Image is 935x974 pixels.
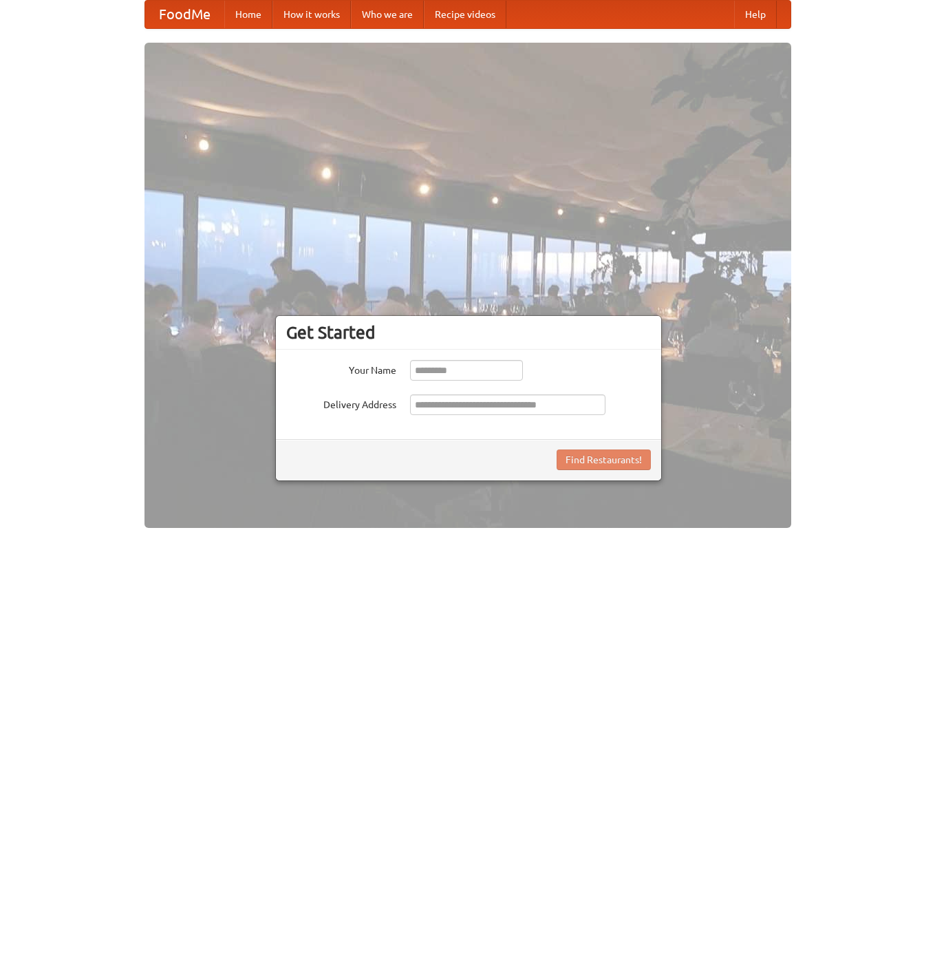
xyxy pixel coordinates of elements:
[286,360,396,377] label: Your Name
[351,1,424,28] a: Who we are
[286,322,651,343] h3: Get Started
[145,1,224,28] a: FoodMe
[286,394,396,412] label: Delivery Address
[424,1,506,28] a: Recipe videos
[224,1,272,28] a: Home
[557,449,651,470] button: Find Restaurants!
[734,1,777,28] a: Help
[272,1,351,28] a: How it works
